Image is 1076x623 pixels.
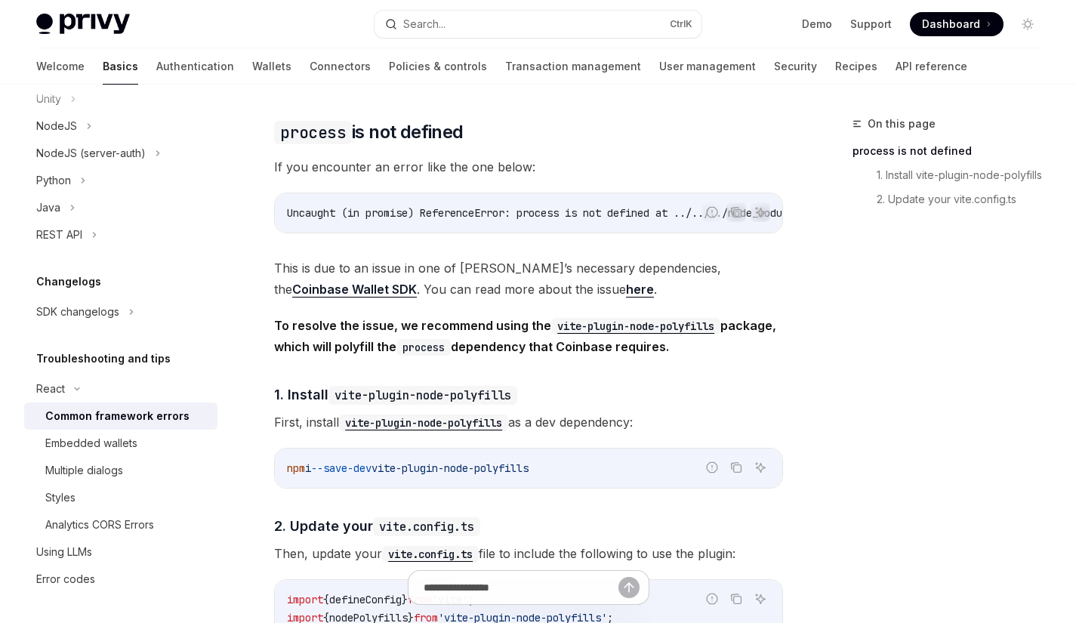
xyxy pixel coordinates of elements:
[36,570,95,588] div: Error codes
[896,48,967,85] a: API reference
[403,15,446,33] div: Search...
[292,282,417,298] a: Coinbase Wallet SDK
[36,199,60,217] div: Java
[910,12,1004,36] a: Dashboard
[339,415,508,430] a: vite-plugin-node-polyfills
[751,202,770,222] button: Ask AI
[726,458,746,477] button: Copy the contents from the code block
[36,117,77,135] div: NodeJS
[36,303,119,321] div: SDK changelogs
[670,18,692,30] span: Ctrl K
[274,412,783,433] span: First, install as a dev dependency:
[311,461,372,475] span: --save-dev
[24,484,217,511] a: Styles
[373,517,480,536] code: vite.config.ts
[505,48,641,85] a: Transaction management
[36,48,85,85] a: Welcome
[36,14,130,35] img: light logo
[36,380,65,398] div: React
[274,258,783,300] span: This is due to an issue in one of [PERSON_NAME]’s necessary dependencies, the . You can read more...
[850,17,892,32] a: Support
[45,407,190,425] div: Common framework errors
[36,144,146,162] div: NodeJS (server-auth)
[310,48,371,85] a: Connectors
[852,139,1052,163] a: process is not defined
[45,434,137,452] div: Embedded wallets
[36,350,171,368] h5: Troubleshooting and tips
[252,48,291,85] a: Wallets
[802,17,832,32] a: Demo
[1016,12,1040,36] button: Toggle dark mode
[726,202,746,222] button: Copy the contents from the code block
[389,48,487,85] a: Policies & controls
[24,566,217,593] a: Error codes
[396,339,451,356] code: process
[45,516,154,534] div: Analytics CORS Errors
[24,402,217,430] a: Common framework errors
[877,187,1052,211] a: 2. Update your vite.config.ts
[274,384,517,405] span: 1. Install
[274,156,783,177] span: If you encounter an error like the one below:
[751,458,770,477] button: Ask AI
[36,226,82,244] div: REST API
[24,511,217,538] a: Analytics CORS Errors
[877,163,1052,187] a: 1. Install vite-plugin-node-polyfills
[24,430,217,457] a: Embedded wallets
[36,273,101,291] h5: Changelogs
[868,115,936,133] span: On this page
[339,415,508,431] code: vite-plugin-node-polyfills
[287,461,305,475] span: npm
[382,546,479,563] code: vite.config.ts
[36,171,71,190] div: Python
[305,461,311,475] span: i
[382,546,479,561] a: vite.config.ts
[375,11,701,38] button: Search...CtrlK
[274,516,480,536] span: 2. Update your
[45,489,76,507] div: Styles
[328,386,517,405] code: vite-plugin-node-polyfills
[702,202,722,222] button: Report incorrect code
[24,457,217,484] a: Multiple dialogs
[835,48,877,85] a: Recipes
[618,577,640,598] button: Send message
[274,543,783,564] span: Then, update your file to include the following to use the plugin:
[551,318,720,335] code: vite-plugin-node-polyfills
[551,318,720,333] a: vite-plugin-node-polyfills
[156,48,234,85] a: Authentication
[274,120,463,144] span: is not defined
[774,48,817,85] a: Security
[45,461,123,480] div: Multiple dialogs
[274,121,352,144] code: process
[626,282,654,298] a: here
[702,458,722,477] button: Report incorrect code
[274,318,776,354] strong: To resolve the issue, we recommend using the package, which will polyfill the dependency that Coi...
[103,48,138,85] a: Basics
[372,461,529,475] span: vite-plugin-node-polyfills
[36,543,92,561] div: Using LLMs
[922,17,980,32] span: Dashboard
[659,48,756,85] a: User management
[24,538,217,566] a: Using LLMs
